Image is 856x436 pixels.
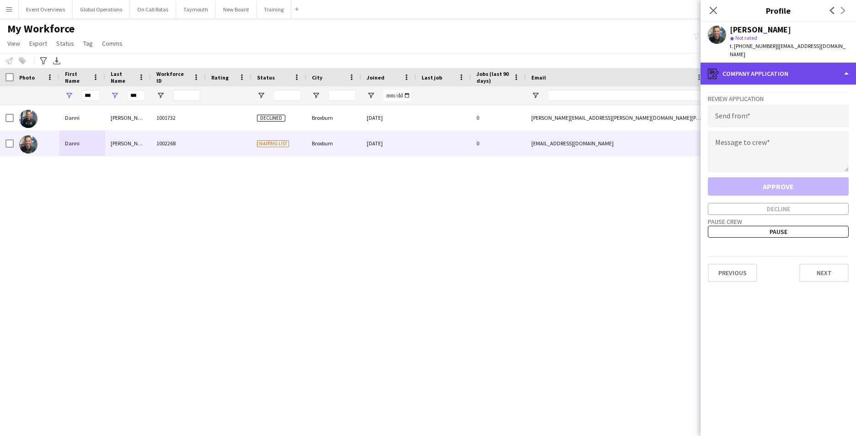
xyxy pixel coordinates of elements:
a: View [4,37,24,49]
button: Open Filter Menu [312,91,320,100]
a: Comms [98,37,126,49]
span: Last job [422,74,442,81]
button: Open Filter Menu [65,91,73,100]
span: Rating [211,74,229,81]
span: | [EMAIL_ADDRESS][DOMAIN_NAME] [730,43,845,58]
input: Email Filter Input [548,90,703,101]
div: Company application [701,63,856,85]
div: [PERSON_NAME] [105,105,151,130]
span: Tag [83,39,93,48]
div: 0 [471,105,526,130]
app-action-btn: Advanced filters [38,55,49,66]
button: Pause [708,226,849,238]
span: t. [PHONE_NUMBER] [730,43,777,49]
button: Open Filter Menu [367,91,375,100]
div: [EMAIL_ADDRESS][DOMAIN_NAME] [526,131,709,156]
span: Jobs (last 90 days) [476,70,509,84]
img: Danni Pagliarulo [19,135,37,154]
span: Export [29,39,47,48]
button: Open Filter Menu [257,91,265,100]
input: Joined Filter Input [383,90,411,101]
span: View [7,39,20,48]
button: Training [257,0,291,18]
div: 1002268 [151,131,206,156]
button: Next [799,264,849,282]
div: [PERSON_NAME] [730,26,791,34]
a: Export [26,37,51,49]
span: Status [56,39,74,48]
span: First Name [65,70,89,84]
input: First Name Filter Input [81,90,100,101]
span: Declined [257,115,285,122]
input: Workforce ID Filter Input [173,90,200,101]
span: Photo [19,74,35,81]
span: Waiting list [257,140,289,147]
div: Broxburn [306,131,361,156]
div: 0 [471,131,526,156]
button: On Call Rotas [130,0,176,18]
span: Status [257,74,275,81]
div: Danni [59,131,105,156]
div: 1001732 [151,105,206,130]
button: New Board [216,0,257,18]
button: Event Overviews [19,0,73,18]
button: Open Filter Menu [111,91,119,100]
span: Last Name [111,70,134,84]
input: Last Name Filter Input [127,90,145,101]
h3: Review Application [708,95,849,103]
a: Status [53,37,78,49]
span: City [312,74,322,81]
button: Open Filter Menu [531,91,540,100]
input: Status Filter Input [273,90,301,101]
div: Danni [59,105,105,130]
button: Previous [708,264,757,282]
span: Not rated [735,34,757,41]
h3: Pause crew [708,218,849,226]
div: [PERSON_NAME][EMAIL_ADDRESS][PERSON_NAME][DOMAIN_NAME][PERSON_NAME] [526,105,709,130]
span: Joined [367,74,385,81]
span: Email [531,74,546,81]
span: Comms [102,39,123,48]
button: Taymouth [176,0,216,18]
img: Danni Pagliarulo [19,110,37,128]
div: [DATE] [361,105,416,130]
div: [PERSON_NAME] [105,131,151,156]
h3: Profile [701,5,856,16]
button: Open Filter Menu [156,91,165,100]
input: City Filter Input [328,90,356,101]
a: Tag [80,37,96,49]
app-action-btn: Export XLSX [51,55,62,66]
span: Workforce ID [156,70,189,84]
span: My Workforce [7,22,75,36]
div: [DATE] [361,131,416,156]
div: Broxburn [306,105,361,130]
button: Global Operations [73,0,130,18]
